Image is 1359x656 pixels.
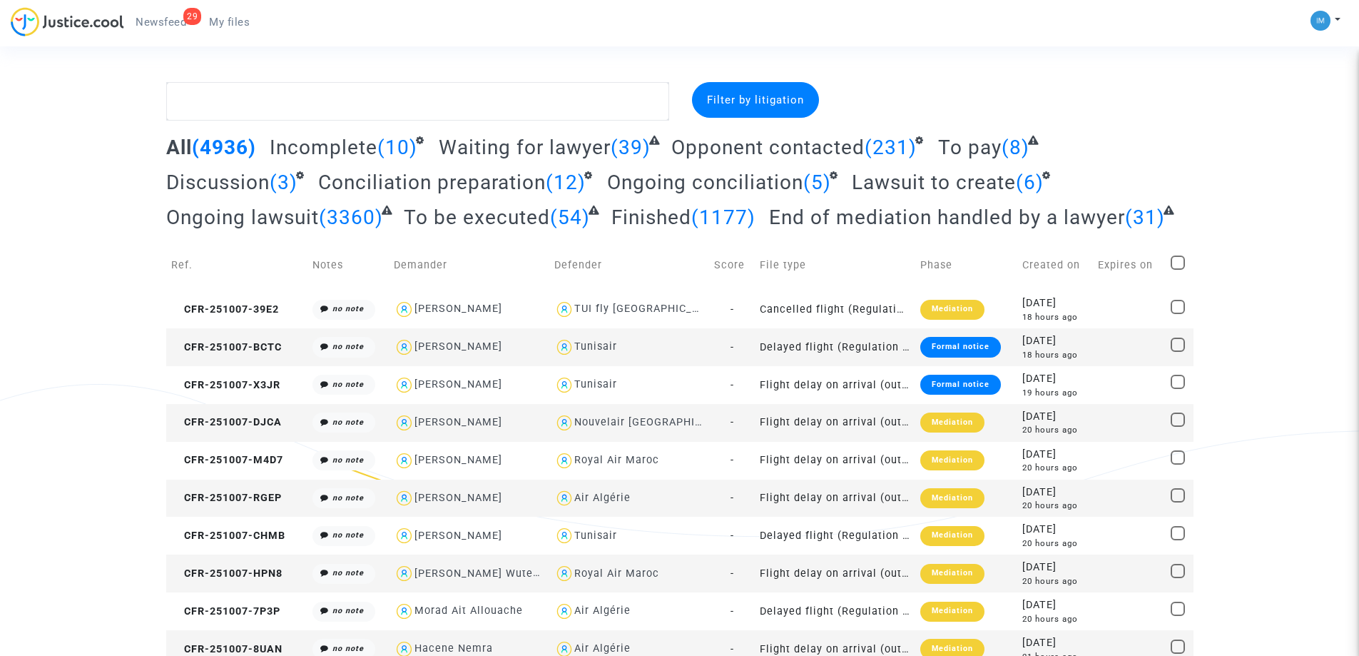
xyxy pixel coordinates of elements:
div: Morad Ait Allouache [414,605,523,617]
div: 20 hours ago [1022,538,1089,550]
span: (6) [1016,171,1044,194]
div: [DATE] [1022,597,1089,613]
td: Score [709,240,755,291]
span: Filter by litigation [707,94,804,106]
a: My files [198,11,261,33]
div: 29 [183,8,201,25]
div: Air Algérie [574,492,631,504]
i: no note [332,493,364,503]
span: CFR-251007-CHMB [171,530,285,542]
span: (231) [865,136,917,159]
span: To pay [938,136,1002,159]
span: CFR-251007-RGEP [171,492,282,504]
div: [DATE] [1022,296,1089,311]
img: icon-user.svg [554,488,575,509]
td: Ref. [166,240,308,291]
td: Cancelled flight (Regulation EC 261/2004) [755,291,915,328]
div: [PERSON_NAME] [414,303,502,315]
i: no note [332,304,364,313]
div: 20 hours ago [1022,424,1089,436]
td: Delayed flight (Regulation EC 261/2004) [755,328,915,366]
span: - [731,567,734,580]
img: icon-user.svg [394,375,414,395]
span: CFR-251007-7P3P [171,605,280,617]
div: [PERSON_NAME] [414,340,502,353]
div: 20 hours ago [1022,500,1089,512]
i: no note [332,530,364,540]
span: (1177) [691,206,755,229]
span: (39) [611,136,651,159]
div: 18 hours ago [1022,349,1089,361]
img: icon-user.svg [554,299,575,320]
span: (10) [377,136,417,159]
img: icon-user.svg [394,563,414,584]
i: no note [332,418,364,427]
img: icon-user.svg [394,488,414,509]
td: Flight delay on arrival (outside of EU - Montreal Convention) [755,442,915,480]
span: CFR-251007-BCTC [171,341,282,353]
span: - [731,416,734,428]
div: [PERSON_NAME] [414,454,502,466]
div: [PERSON_NAME] [414,378,502,390]
span: (31) [1125,206,1165,229]
div: Mediation [920,564,984,584]
span: Conciliation preparation [318,171,546,194]
span: (8) [1002,136,1029,159]
div: Hacene Nemra [414,642,493,655]
div: Mediation [920,602,984,622]
div: Formal notice [920,337,1001,357]
i: no note [332,342,364,351]
span: - [731,303,734,316]
div: Air Algérie [574,642,631,655]
span: (4936) [192,136,256,159]
span: All [166,136,192,159]
div: Nouvelair [GEOGRAPHIC_DATA] [574,416,738,428]
td: Phase [915,240,1017,291]
td: File type [755,240,915,291]
td: Flight delay on arrival (outside of EU - Montreal Convention) [755,404,915,442]
div: Mediation [920,413,984,433]
div: [DATE] [1022,447,1089,463]
td: Created on [1017,240,1094,291]
div: Tunisair [574,530,617,542]
img: icon-user.svg [554,563,575,584]
img: icon-user.svg [394,525,414,546]
i: no note [332,568,364,577]
img: icon-user.svg [554,413,575,433]
span: (3360) [319,206,383,229]
div: Mediation [920,450,984,470]
div: Royal Air Maroc [574,567,659,580]
td: Flight delay on arrival (outside of EU - Montreal Convention) [755,480,915,518]
span: - [731,454,734,466]
img: icon-user.svg [394,337,414,358]
span: (12) [546,171,586,194]
span: Opponent contacted [671,136,865,159]
div: [PERSON_NAME] [414,492,502,504]
span: CFR-251007-M4D7 [171,454,283,466]
div: [DATE] [1022,522,1089,538]
img: icon-user.svg [394,413,414,433]
div: [DATE] [1022,560,1089,575]
span: - [731,492,734,504]
div: Formal notice [920,375,1001,395]
img: icon-user.svg [554,337,575,358]
div: Tunisair [574,378,617,390]
div: TUI fly [GEOGRAPHIC_DATA] [574,303,723,315]
div: [DATE] [1022,635,1089,651]
span: - [731,341,734,353]
div: 19 hours ago [1022,387,1089,399]
span: - [731,605,734,617]
div: Mediation [920,300,984,320]
span: Waiting for lawyer [439,136,611,159]
img: a105443982b9e25553e3eed4c9f672e7 [1310,11,1330,31]
td: Expires on [1093,240,1166,291]
div: [DATE] [1022,409,1089,425]
a: 29Newsfeed [124,11,198,33]
img: icon-user.svg [394,299,414,320]
i: no note [332,455,364,465]
span: (5) [803,171,831,194]
div: Tunisair [574,340,617,353]
td: Delayed flight (Regulation EC 261/2004) [755,592,915,630]
div: [PERSON_NAME] Wutezi Ilofo [414,567,570,580]
span: Newsfeed [136,16,186,29]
